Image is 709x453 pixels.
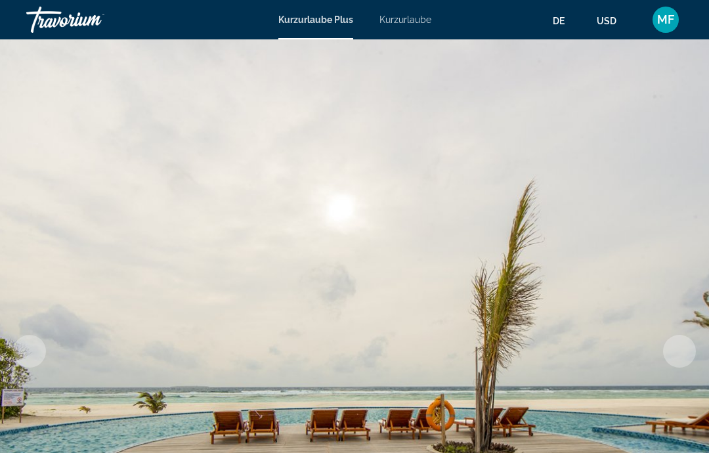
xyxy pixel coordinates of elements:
[597,11,629,30] button: Change currency
[657,12,674,26] font: MF
[278,14,353,25] a: Kurzurlaube Plus
[649,6,683,33] button: User Menu
[597,16,616,26] font: USD
[553,11,577,30] button: Change language
[656,400,698,442] iframe: Schaltfläche zum Öffnen des Messaging-Fensters
[26,3,158,37] a: Travorium
[379,14,431,25] a: Kurzurlaube
[553,16,565,26] font: de
[13,335,46,368] button: Previous image
[663,335,696,368] button: Next image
